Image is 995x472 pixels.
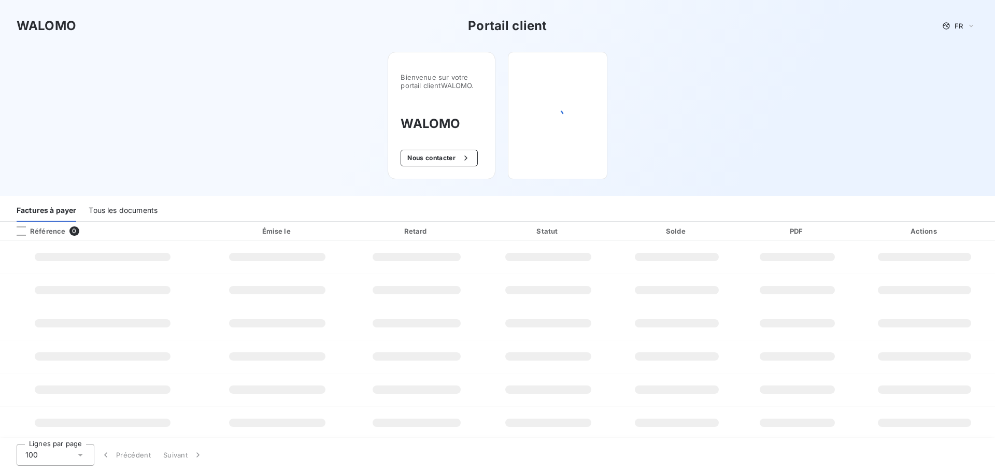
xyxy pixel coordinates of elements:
[157,444,209,466] button: Suivant
[468,17,547,35] h3: Portail client
[89,200,158,222] div: Tous les documents
[485,226,611,236] div: Statut
[742,226,852,236] div: PDF
[94,444,157,466] button: Précédent
[615,226,738,236] div: Solde
[69,226,79,236] span: 0
[25,450,38,460] span: 100
[955,22,963,30] span: FR
[401,150,477,166] button: Nous contacter
[856,226,993,236] div: Actions
[401,115,482,133] h3: WALOMO
[207,226,348,236] div: Émise le
[17,17,76,35] h3: WALOMO
[352,226,481,236] div: Retard
[17,200,76,222] div: Factures à payer
[8,226,65,236] div: Référence
[401,73,482,90] span: Bienvenue sur votre portail client WALOMO .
